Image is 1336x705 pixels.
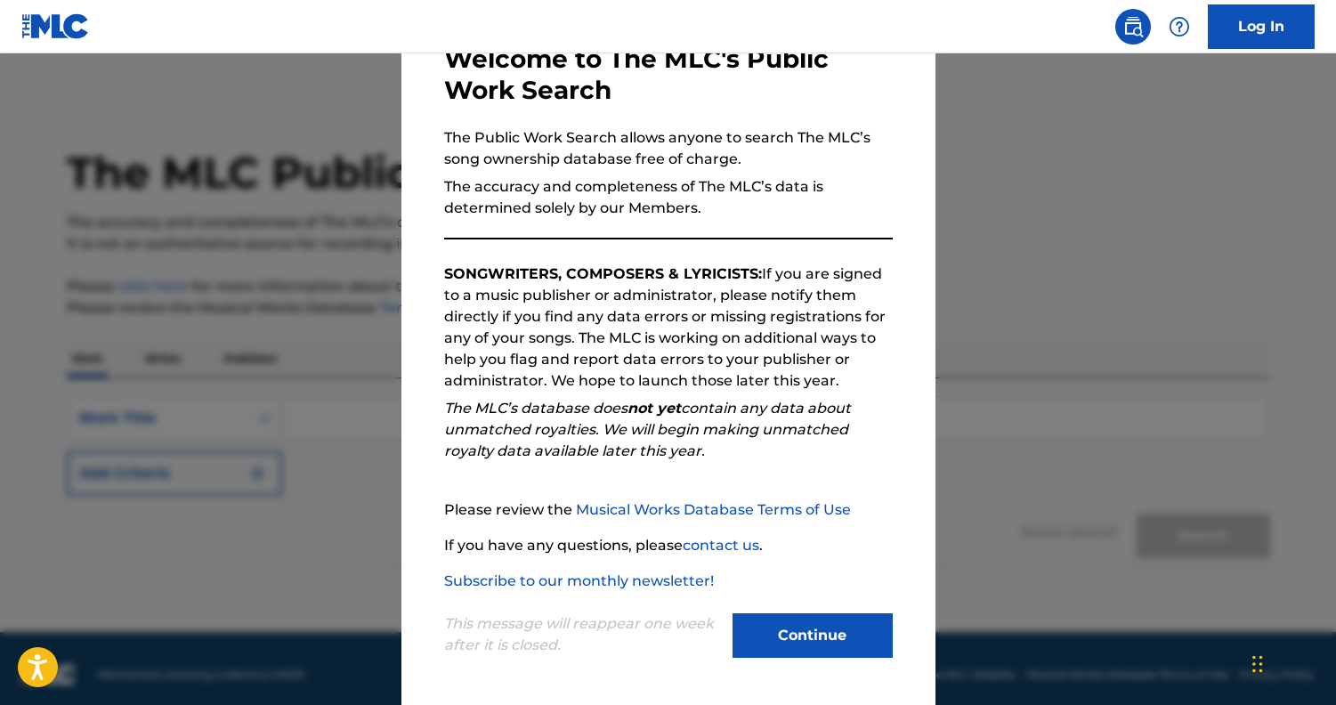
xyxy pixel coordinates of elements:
p: Please review the [444,499,893,521]
a: Public Search [1115,9,1151,45]
p: If you are signed to a music publisher or administrator, please notify them directly if you find ... [444,263,893,392]
img: search [1122,16,1144,37]
strong: SONGWRITERS, COMPOSERS & LYRICISTS: [444,265,762,282]
a: contact us [683,537,759,554]
p: If you have any questions, please . [444,535,893,556]
div: Drag [1252,637,1263,691]
p: The Public Work Search allows anyone to search The MLC’s song ownership database free of charge. [444,127,893,170]
div: Help [1162,9,1197,45]
img: MLC Logo [21,13,90,39]
p: The accuracy and completeness of The MLC’s data is determined solely by our Members. [444,176,893,219]
a: Log In [1208,4,1315,49]
em: The MLC’s database does contain any data about unmatched royalties. We will begin making unmatche... [444,400,851,459]
h3: Welcome to The MLC's Public Work Search [444,44,893,106]
button: Continue [733,613,893,658]
p: This message will reappear one week after it is closed. [444,613,722,656]
iframe: Chat Widget [1247,620,1336,705]
a: Subscribe to our monthly newsletter! [444,572,714,589]
a: Musical Works Database Terms of Use [576,501,851,518]
strong: not yet [628,400,681,417]
img: help [1169,16,1190,37]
